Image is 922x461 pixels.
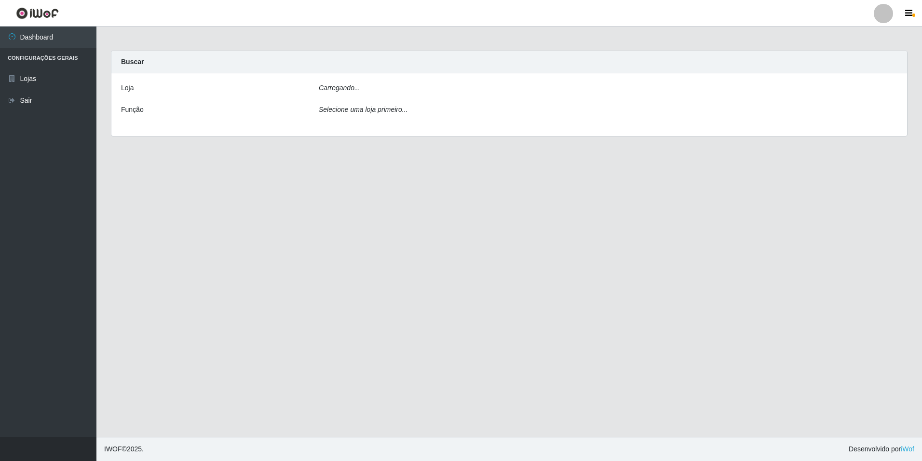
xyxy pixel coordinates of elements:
label: Função [121,105,144,115]
i: Carregando... [319,84,360,92]
span: Desenvolvido por [849,444,914,454]
img: CoreUI Logo [16,7,59,19]
strong: Buscar [121,58,144,66]
i: Selecione uma loja primeiro... [319,106,407,113]
label: Loja [121,83,134,93]
span: © 2025 . [104,444,144,454]
a: iWof [901,445,914,453]
span: IWOF [104,445,122,453]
